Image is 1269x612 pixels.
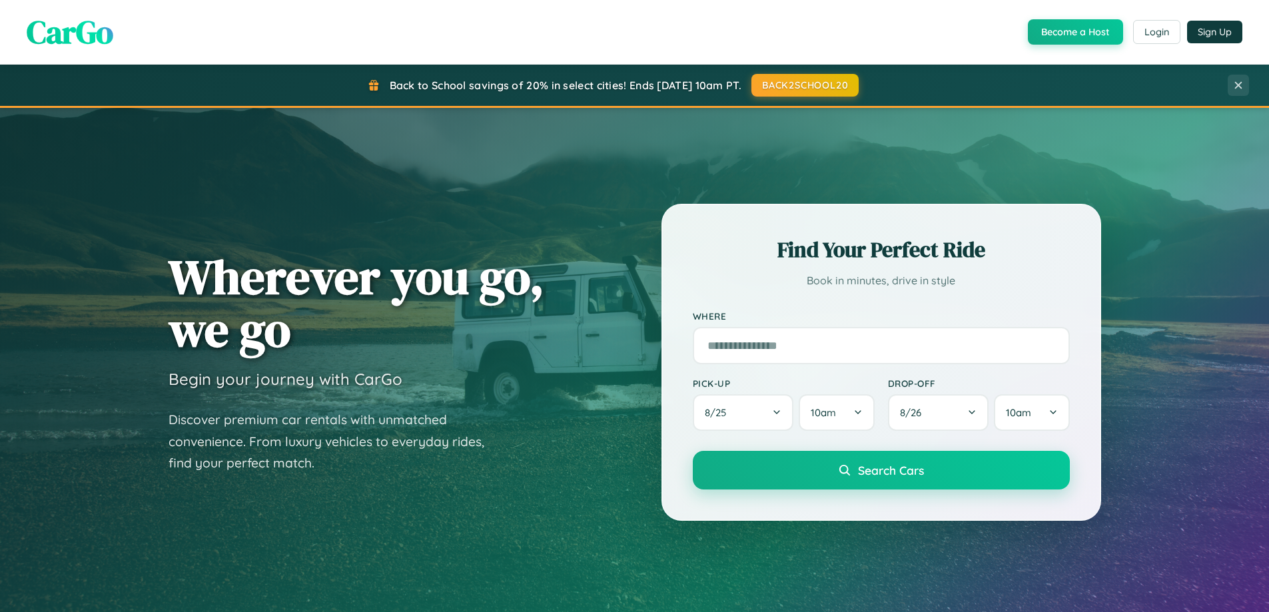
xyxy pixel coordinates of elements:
span: Search Cars [858,463,924,477]
button: 10am [994,394,1069,431]
span: Back to School savings of 20% in select cities! Ends [DATE] 10am PT. [390,79,741,92]
p: Discover premium car rentals with unmatched convenience. From luxury vehicles to everyday rides, ... [169,409,502,474]
button: 8/25 [693,394,794,431]
span: 8 / 25 [705,406,733,419]
button: BACK2SCHOOL20 [751,74,859,97]
span: 10am [1006,406,1031,419]
h3: Begin your journey with CarGo [169,369,402,389]
button: 8/26 [888,394,989,431]
h2: Find Your Perfect Ride [693,235,1070,264]
button: Search Cars [693,451,1070,489]
span: CarGo [27,10,113,54]
button: Sign Up [1187,21,1242,43]
p: Book in minutes, drive in style [693,271,1070,290]
span: 8 / 26 [900,406,928,419]
button: Become a Host [1028,19,1123,45]
button: Login [1133,20,1180,44]
button: 10am [799,394,874,431]
span: 10am [811,406,836,419]
h1: Wherever you go, we go [169,250,544,356]
label: Drop-off [888,378,1070,389]
label: Where [693,310,1070,322]
label: Pick-up [693,378,875,389]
